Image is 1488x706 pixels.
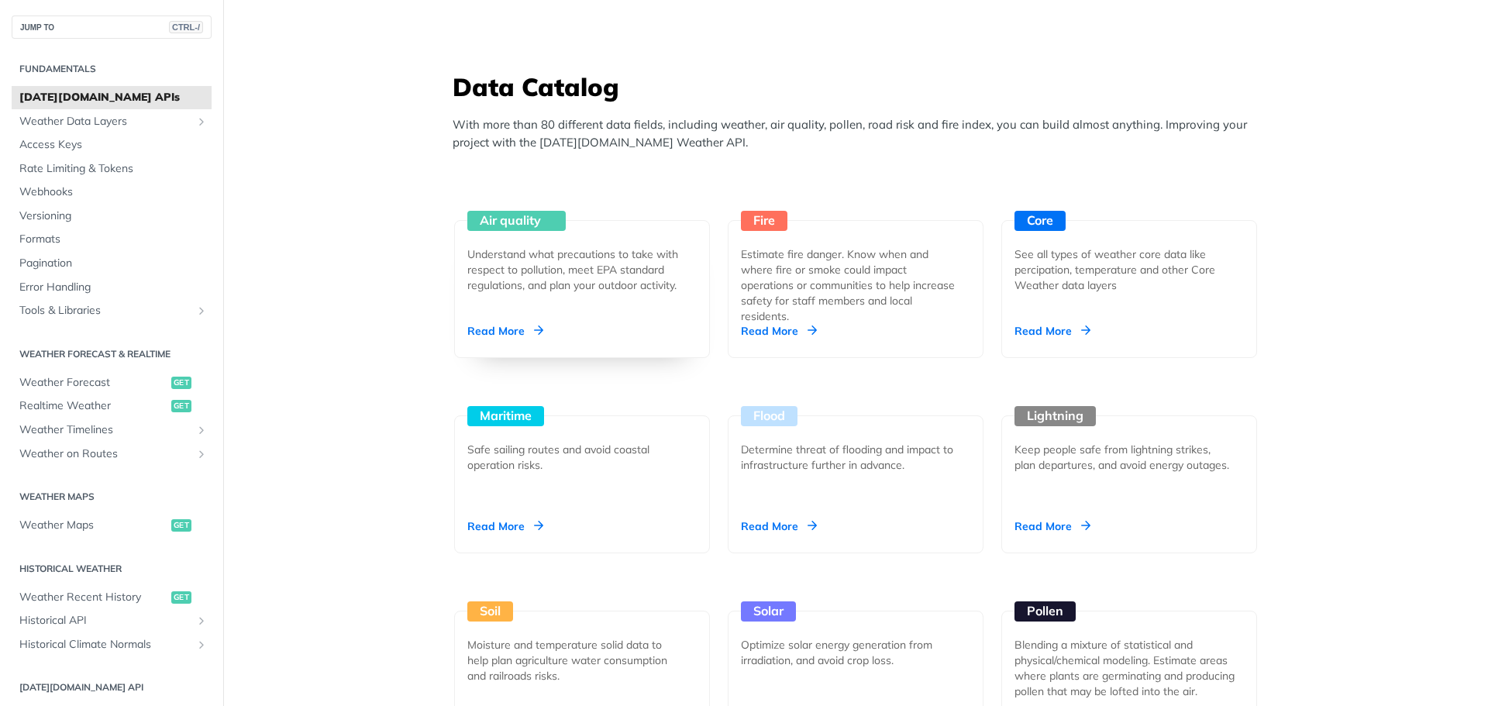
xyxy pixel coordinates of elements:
[19,137,208,153] span: Access Keys
[741,442,958,473] div: Determine threat of flooding and impact to infrastructure further in advance.
[12,299,212,322] a: Tools & LibrariesShow subpages for Tools & Libraries
[19,446,191,462] span: Weather on Routes
[19,280,208,295] span: Error Handling
[12,586,212,609] a: Weather Recent Historyget
[467,406,544,426] div: Maritime
[12,252,212,275] a: Pagination
[195,424,208,436] button: Show subpages for Weather Timelines
[12,276,212,299] a: Error Handling
[12,514,212,537] a: Weather Mapsget
[467,601,513,622] div: Soil
[453,116,1266,151] p: With more than 80 different data fields, including weather, air quality, pollen, road risk and fi...
[467,637,684,684] div: Moisture and temperature solid data to help plan agriculture water consumption and railroads risks.
[12,228,212,251] a: Formats
[19,518,167,533] span: Weather Maps
[467,211,566,231] div: Air quality
[448,358,716,553] a: Maritime Safe sailing routes and avoid coastal operation risks. Read More
[12,680,212,694] h2: [DATE][DOMAIN_NAME] API
[12,15,212,39] button: JUMP TOCTRL-/
[1014,246,1231,293] div: See all types of weather core data like percipation, temperature and other Core Weather data layers
[12,443,212,466] a: Weather on RoutesShow subpages for Weather on Routes
[12,86,212,109] a: [DATE][DOMAIN_NAME] APIs
[12,347,212,361] h2: Weather Forecast & realtime
[1014,601,1076,622] div: Pollen
[171,591,191,604] span: get
[19,613,191,629] span: Historical API
[741,601,796,622] div: Solar
[467,518,543,534] div: Read More
[467,246,684,293] div: Understand what precautions to take with respect to pollution, meet EPA standard regulations, and...
[19,90,208,105] span: [DATE][DOMAIN_NAME] APIs
[12,633,212,656] a: Historical Climate NormalsShow subpages for Historical Climate Normals
[12,62,212,76] h2: Fundamentals
[995,358,1263,553] a: Lightning Keep people safe from lightning strikes, plan departures, and avoid energy outages. Rea...
[19,232,208,247] span: Formats
[19,303,191,319] span: Tools & Libraries
[19,375,167,391] span: Weather Forecast
[169,21,203,33] span: CTRL-/
[12,562,212,576] h2: Historical Weather
[12,490,212,504] h2: Weather Maps
[12,418,212,442] a: Weather TimelinesShow subpages for Weather Timelines
[12,609,212,632] a: Historical APIShow subpages for Historical API
[19,256,208,271] span: Pagination
[195,448,208,460] button: Show subpages for Weather on Routes
[741,211,787,231] div: Fire
[19,161,208,177] span: Rate Limiting & Tokens
[195,305,208,317] button: Show subpages for Tools & Libraries
[195,115,208,128] button: Show subpages for Weather Data Layers
[453,70,1266,104] h3: Data Catalog
[19,398,167,414] span: Realtime Weather
[1014,442,1231,473] div: Keep people safe from lightning strikes, plan departures, and avoid energy outages.
[171,519,191,532] span: get
[741,406,797,426] div: Flood
[1014,637,1244,699] div: Blending a mixture of statistical and physical/chemical modeling. Estimate areas where plants are...
[12,181,212,204] a: Webhooks
[12,133,212,157] a: Access Keys
[19,184,208,200] span: Webhooks
[1014,406,1096,426] div: Lightning
[12,110,212,133] a: Weather Data LayersShow subpages for Weather Data Layers
[19,637,191,653] span: Historical Climate Normals
[995,163,1263,358] a: Core See all types of weather core data like percipation, temperature and other Core Weather data...
[741,518,817,534] div: Read More
[1014,211,1066,231] div: Core
[722,163,990,358] a: Fire Estimate fire danger. Know when and where fire or smoke could impact operations or communiti...
[12,394,212,418] a: Realtime Weatherget
[722,358,990,553] a: Flood Determine threat of flooding and impact to infrastructure further in advance. Read More
[19,422,191,438] span: Weather Timelines
[741,246,958,324] div: Estimate fire danger. Know when and where fire or smoke could impact operations or communities to...
[195,615,208,627] button: Show subpages for Historical API
[12,157,212,181] a: Rate Limiting & Tokens
[19,590,167,605] span: Weather Recent History
[467,323,543,339] div: Read More
[741,637,958,668] div: Optimize solar energy generation from irradiation, and avoid crop loss.
[741,323,817,339] div: Read More
[195,639,208,651] button: Show subpages for Historical Climate Normals
[448,163,716,358] a: Air quality Understand what precautions to take with respect to pollution, meet EPA standard regu...
[1014,518,1090,534] div: Read More
[171,377,191,389] span: get
[19,208,208,224] span: Versioning
[171,400,191,412] span: get
[12,205,212,228] a: Versioning
[467,442,684,473] div: Safe sailing routes and avoid coastal operation risks.
[1014,323,1090,339] div: Read More
[19,114,191,129] span: Weather Data Layers
[12,371,212,394] a: Weather Forecastget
